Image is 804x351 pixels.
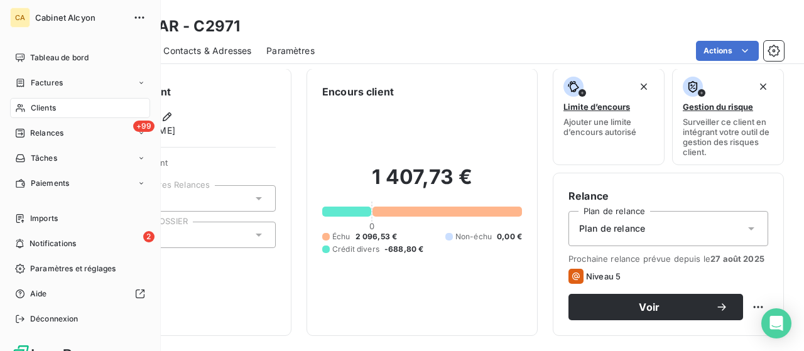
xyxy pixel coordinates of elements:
[163,45,251,57] span: Contacts & Adresses
[356,231,398,242] span: 2 096,53 €
[696,41,759,61] button: Actions
[31,102,56,114] span: Clients
[568,294,743,320] button: Voir
[369,221,374,231] span: 0
[563,102,630,112] span: Limite d’encours
[455,231,492,242] span: Non-échu
[30,52,89,63] span: Tableau de bord
[332,231,350,242] span: Échu
[76,84,276,99] h6: Informations client
[143,231,155,242] span: 2
[111,15,240,38] h3: NAMDAR - C2971
[31,77,63,89] span: Factures
[266,45,315,57] span: Paramètres
[384,244,423,255] span: -688,80 €
[553,68,665,165] button: Limite d’encoursAjouter une limite d’encours autorisé
[683,117,773,157] span: Surveiller ce client en intégrant votre outil de gestion des risques client.
[133,121,155,132] span: +99
[563,117,654,137] span: Ajouter une limite d’encours autorisé
[584,302,715,312] span: Voir
[322,165,522,202] h2: 1 407,73 €
[30,213,58,224] span: Imports
[30,313,79,325] span: Déconnexion
[672,68,784,165] button: Gestion du risqueSurveiller ce client en intégrant votre outil de gestion des risques client.
[710,254,764,264] span: 27 août 2025
[10,8,30,28] div: CA
[35,13,126,23] span: Cabinet Alcyon
[761,308,791,338] div: Open Intercom Messenger
[30,288,47,300] span: Aide
[497,231,522,242] span: 0,00 €
[586,271,621,281] span: Niveau 5
[683,102,753,112] span: Gestion du risque
[10,284,150,304] a: Aide
[568,188,768,203] h6: Relance
[332,244,379,255] span: Crédit divers
[30,263,116,274] span: Paramètres et réglages
[322,84,394,99] h6: Encours client
[30,238,76,249] span: Notifications
[31,153,57,164] span: Tâches
[31,178,69,189] span: Paiements
[30,127,63,139] span: Relances
[568,254,768,264] span: Prochaine relance prévue depuis le
[579,222,645,235] span: Plan de relance
[101,158,276,175] span: Propriétés Client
